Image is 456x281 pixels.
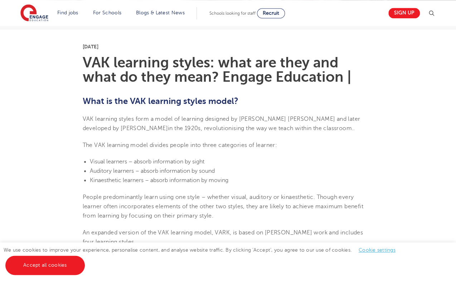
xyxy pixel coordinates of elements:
[263,10,279,16] span: Recruit
[5,256,85,275] a: Accept all cookies
[136,10,185,15] a: Blogs & Latest News
[90,158,204,165] span: Visual learners – absorb information by sight
[388,8,420,18] a: Sign up
[83,116,360,132] span: VAK learning styles form a model of learning designed by [PERSON_NAME] [PERSON_NAME] and later de...
[90,177,228,184] span: Kinaesthetic learners – absorb information by moving
[83,194,363,219] span: People predominantly learn using one style – whether visual, auditory or kinaesthetic. Though eve...
[83,229,363,245] span: An expanded version of the VAK learning model, VARK, is based on [PERSON_NAME] work and includes ...
[57,10,78,15] a: Find jobs
[168,125,353,132] span: in the 1920s, revolutionising the way we teach within the classroom.
[93,10,121,15] a: For Schools
[83,142,277,148] span: The VAK learning model divides people into three categories of learner:
[4,247,403,268] span: We use cookies to improve your experience, personalise content, and analyse website traffic. By c...
[257,8,285,18] a: Recruit
[83,96,238,106] b: What is the VAK learning styles model?
[90,168,215,174] span: Auditory learners – absorb information by sound
[83,44,374,49] p: [DATE]
[359,247,396,253] a: Cookie settings
[20,4,48,22] img: Engage Education
[83,56,374,84] h1: VAK learning styles: what are they and what do they mean? Engage Education |
[209,11,256,16] span: Schools looking for staff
